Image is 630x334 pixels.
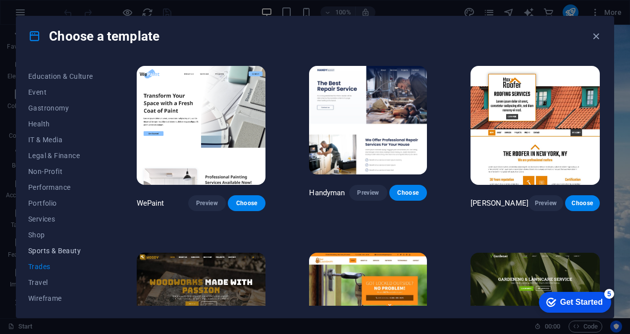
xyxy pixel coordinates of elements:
[471,198,528,208] p: [PERSON_NAME]
[28,195,93,211] button: Portfolio
[28,215,93,223] span: Services
[565,195,600,211] button: Choose
[28,263,93,271] span: Trades
[28,88,93,96] span: Event
[309,188,345,198] p: Handyman
[28,164,93,179] button: Non-Profit
[28,227,93,243] button: Shop
[28,243,93,259] button: Sports & Beauty
[28,104,93,112] span: Gastronomy
[28,259,93,275] button: Trades
[28,72,93,80] span: Education & Culture
[28,132,93,148] button: IT & Media
[236,199,258,207] span: Choose
[528,195,563,211] button: Preview
[28,167,93,175] span: Non-Profit
[228,195,265,211] button: Choose
[28,100,93,116] button: Gastronomy
[309,66,427,174] img: Handyman
[357,189,379,197] span: Preview
[28,199,93,207] span: Portfolio
[188,195,226,211] button: Preview
[397,189,419,197] span: Choose
[196,199,218,207] span: Preview
[137,198,164,208] p: WePaint
[73,2,83,12] div: 5
[471,66,600,185] img: Max Roofer
[137,66,266,185] img: WePaint
[28,290,93,306] button: Wireframe
[28,28,159,44] h4: Choose a template
[28,294,93,302] span: Wireframe
[28,179,93,195] button: Performance
[28,278,93,286] span: Travel
[28,136,93,144] span: IT & Media
[8,5,80,26] div: Get Started 5 items remaining, 0% complete
[28,148,93,164] button: Legal & Finance
[573,199,592,207] span: Choose
[28,247,93,255] span: Sports & Beauty
[28,275,93,290] button: Travel
[28,183,93,191] span: Performance
[389,185,427,201] button: Choose
[28,116,93,132] button: Health
[28,231,93,239] span: Shop
[536,199,555,207] span: Preview
[349,185,387,201] button: Preview
[28,120,93,128] span: Health
[29,11,72,20] div: Get Started
[28,152,93,160] span: Legal & Finance
[28,84,93,100] button: Event
[28,68,93,84] button: Education & Culture
[28,211,93,227] button: Services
